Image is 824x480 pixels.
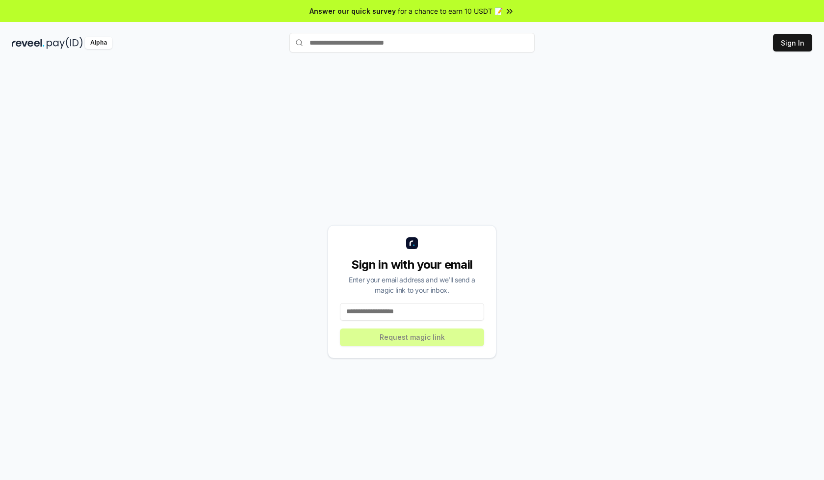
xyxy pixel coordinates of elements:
[398,6,503,16] span: for a chance to earn 10 USDT 📝
[47,37,83,49] img: pay_id
[340,257,484,273] div: Sign in with your email
[85,37,112,49] div: Alpha
[309,6,396,16] span: Answer our quick survey
[12,37,45,49] img: reveel_dark
[406,237,418,249] img: logo_small
[773,34,812,51] button: Sign In
[340,275,484,295] div: Enter your email address and we’ll send a magic link to your inbox.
